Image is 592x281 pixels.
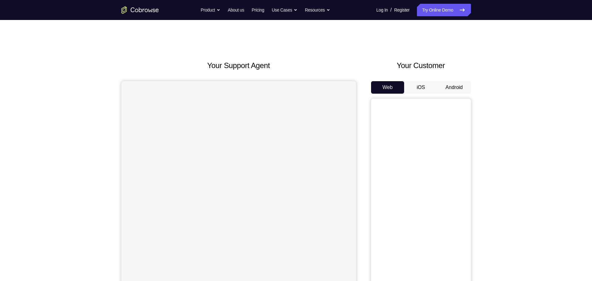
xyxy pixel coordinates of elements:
[252,4,264,16] a: Pricing
[404,81,438,94] button: iOS
[371,60,471,71] h2: Your Customer
[121,6,159,14] a: Go to the home page
[390,6,392,14] span: /
[201,4,220,16] button: Product
[228,4,244,16] a: About us
[417,4,471,16] a: Try Online Demo
[121,60,356,71] h2: Your Support Agent
[438,81,471,94] button: Android
[394,4,409,16] a: Register
[272,4,297,16] button: Use Cases
[371,81,404,94] button: Web
[376,4,388,16] a: Log In
[305,4,330,16] button: Resources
